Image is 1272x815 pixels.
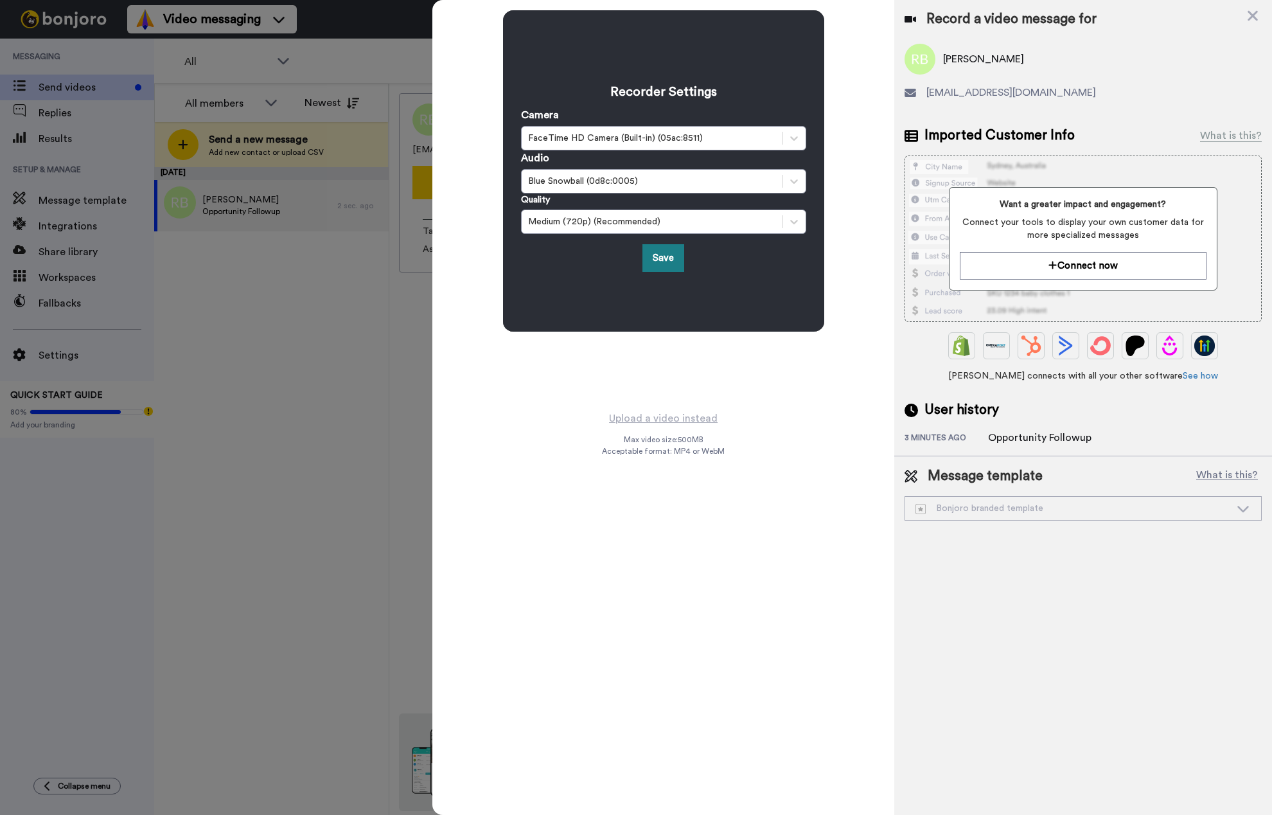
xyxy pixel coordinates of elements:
img: ActiveCampaign [1056,336,1076,356]
h3: Recorder Settings [521,83,806,101]
span: Want a greater impact and engagement? [960,198,1206,211]
span: Acceptable format: MP4 or WebM [602,446,725,456]
label: Camera [521,107,559,123]
span: Message template [928,467,1043,486]
img: Shopify [951,336,972,356]
div: What is this? [1200,128,1262,143]
a: See how [1183,372,1218,381]
span: [EMAIL_ADDRESS][DOMAIN_NAME] [926,85,1096,100]
button: Save [642,244,684,272]
div: FaceTime HD Camera (Built-in) (05ac:8511) [528,132,775,145]
div: Opportunity Followup [988,430,1091,445]
img: Patreon [1125,336,1145,356]
img: Drip [1160,336,1180,356]
span: User history [924,400,999,420]
div: Bonjoro branded template [915,502,1230,515]
img: GoHighLevel [1194,336,1215,356]
button: Connect now [960,252,1206,280]
img: ConvertKit [1090,336,1111,356]
img: Hubspot [1021,336,1041,356]
button: What is this? [1192,467,1262,486]
img: Ontraport [986,336,1007,356]
span: Connect your tools to display your own customer data for more specialized messages [960,216,1206,242]
label: Audio [521,150,549,166]
span: [PERSON_NAME] connects with all your other software [905,370,1262,382]
div: 3 minutes ago [905,433,988,445]
div: Medium (720p) (Recommended) [528,215,775,228]
span: Max video size: 500 MB [624,434,703,445]
button: Upload a video instead [605,410,721,427]
span: Imported Customer Info [924,126,1075,145]
label: Quality [521,193,550,206]
img: demo-template.svg [915,504,926,514]
div: Blue Snowball (0d8c:0005) [528,175,775,188]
